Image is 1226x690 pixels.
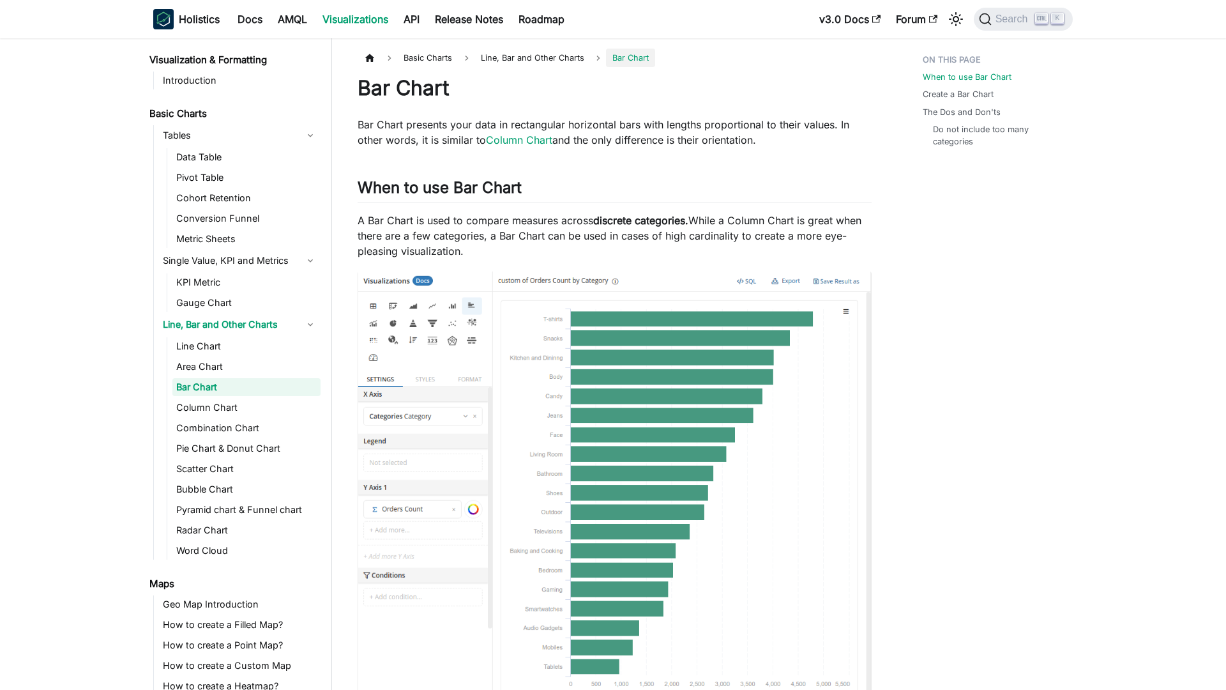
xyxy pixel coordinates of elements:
[172,440,321,457] a: Pie Chart & Donut Chart
[606,49,655,67] span: Bar Chart
[159,72,321,89] a: Introduction
[146,105,321,123] a: Basic Charts
[159,636,321,654] a: How to create a Point Map?
[812,9,888,29] a: v3.0 Docs
[974,8,1073,31] button: Search (Ctrl+K)
[153,9,220,29] a: HolisticsHolistics
[933,123,1060,148] a: Do not include too many categories
[992,13,1036,25] span: Search
[159,616,321,634] a: How to create a Filled Map?
[172,337,321,355] a: Line Chart
[358,49,872,67] nav: Breadcrumbs
[172,378,321,396] a: Bar Chart
[159,125,321,146] a: Tables
[179,11,220,27] b: Holistics
[427,9,511,29] a: Release Notes
[172,148,321,166] a: Data Table
[315,9,396,29] a: Visualizations
[172,210,321,227] a: Conversion Funnel
[358,213,872,259] p: A Bar Chart is used to compare measures across While a Column Chart is great when there are a few...
[888,9,945,29] a: Forum
[172,230,321,248] a: Metric Sheets
[172,358,321,376] a: Area Chart
[923,71,1011,83] a: When to use Bar Chart
[172,273,321,291] a: KPI Metric
[172,460,321,478] a: Scatter Chart
[358,75,872,101] h1: Bar Chart
[146,575,321,593] a: Maps
[923,106,1001,118] a: The Dos and Don'ts
[140,38,332,690] nav: Docs sidebar
[172,521,321,539] a: Radar Chart
[358,178,872,203] h2: When to use Bar Chart
[159,657,321,675] a: How to create a Custom Map
[159,314,321,335] a: Line, Bar and Other Charts
[159,595,321,613] a: Geo Map Introduction
[474,49,591,67] span: Line, Bar and Other Charts
[946,9,966,29] button: Switch between dark and light mode (currently light mode)
[358,49,382,67] a: Home page
[230,9,270,29] a: Docs
[172,542,321,560] a: Word Cloud
[172,294,321,312] a: Gauge Chart
[397,49,458,67] span: Basic Charts
[396,9,427,29] a: API
[146,51,321,69] a: Visualization & Formatting
[1051,13,1064,24] kbd: K
[270,9,315,29] a: AMQL
[172,189,321,207] a: Cohort Retention
[159,250,321,271] a: Single Value, KPI and Metrics
[172,480,321,498] a: Bubble Chart
[358,117,872,148] p: Bar Chart presents your data in rectangular horizontal bars with lengths proportional to their va...
[486,134,552,146] a: Column Chart
[153,9,174,29] img: Holistics
[923,88,994,100] a: Create a Bar Chart
[172,399,321,417] a: Column Chart
[593,214,688,227] strong: discrete categories.
[172,419,321,437] a: Combination Chart
[172,501,321,519] a: Pyramid chart & Funnel chart
[511,9,572,29] a: Roadmap
[172,169,321,187] a: Pivot Table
